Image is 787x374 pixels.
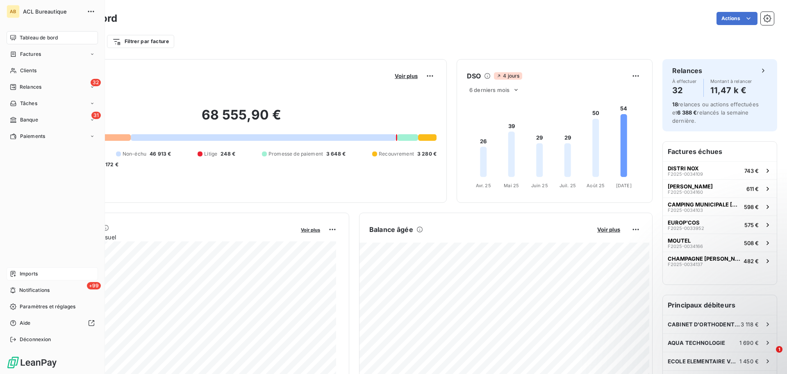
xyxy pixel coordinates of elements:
[744,222,759,228] span: 575 €
[123,150,146,158] span: Non-échu
[87,282,101,289] span: +99
[20,116,38,124] span: Banque
[467,71,481,81] h6: DSO
[668,255,740,262] span: CHAMPAGNE [PERSON_NAME]
[663,234,777,252] button: MOUTELF2025-0034166508 €
[19,287,50,294] span: Notifications
[560,183,576,188] tspan: Juil. 25
[616,183,632,188] tspan: [DATE]
[668,201,741,208] span: CAMPING MUNICIPALE [GEOGRAPHIC_DATA]
[746,186,759,192] span: 611 €
[476,183,491,188] tspan: Avr. 25
[668,190,703,195] span: F2025-0034160
[23,8,82,15] span: ACL Bureautique
[494,72,522,80] span: 4 jours
[776,346,782,353] span: 1
[668,183,713,190] span: [PERSON_NAME]
[597,226,620,233] span: Voir plus
[91,112,101,119] span: 31
[663,161,777,179] button: DISTRI NOXF2025-0034109743 €
[744,258,759,264] span: 482 €
[663,252,777,270] button: CHAMPAGNE [PERSON_NAME]F2025-0034137482 €
[677,109,697,116] span: 6 388 €
[469,87,510,93] span: 6 derniers mois
[91,79,101,86] span: 32
[668,165,699,172] span: DISTRI NOX
[668,237,691,244] span: MOUTEL
[46,107,437,131] h2: 68 555,90 €
[716,12,757,25] button: Actions
[20,336,51,343] span: Déconnexion
[20,67,36,74] span: Clients
[668,358,739,365] span: ECOLE ELEMENTAIRE VALLEE DE LA
[150,150,171,158] span: 46 913 €
[595,226,623,233] button: Voir plus
[531,183,548,188] tspan: Juin 25
[20,319,31,327] span: Aide
[672,84,697,97] h4: 32
[107,35,174,48] button: Filtrer par facture
[710,84,752,97] h4: 11,47 k €
[7,317,98,330] a: Aide
[417,150,437,158] span: 3 280 €
[668,172,703,177] span: F2025-0034109
[668,226,704,231] span: F2025-0033952
[504,183,519,188] tspan: Mai 25
[395,73,418,79] span: Voir plus
[392,72,420,80] button: Voir plus
[20,83,41,91] span: Relances
[298,226,323,233] button: Voir plus
[587,183,605,188] tspan: Août 25
[668,244,703,249] span: F2025-0034166
[672,66,702,76] h6: Relances
[326,150,346,158] span: 3 648 €
[744,240,759,246] span: 508 €
[663,216,777,234] button: EUROP'COSF2025-0033952575 €
[663,142,777,161] h6: Factures échues
[379,150,414,158] span: Recouvrement
[20,100,37,107] span: Tâches
[710,79,752,84] span: Montant à relancer
[663,179,777,197] button: [PERSON_NAME]F2025-0034160611 €
[103,161,118,168] span: -172 €
[204,150,217,158] span: Litige
[301,227,320,233] span: Voir plus
[20,50,41,58] span: Factures
[7,5,20,18] div: AB
[7,356,57,369] img: Logo LeanPay
[668,262,703,267] span: F2025-0034137
[20,270,38,278] span: Imports
[672,101,678,108] span: 18
[268,150,323,158] span: Promesse de paiement
[739,358,759,365] span: 1 450 €
[20,34,58,41] span: Tableau de bord
[369,225,413,234] h6: Balance âgée
[672,79,697,84] span: À effectuer
[759,346,779,366] iframe: Intercom live chat
[46,233,295,241] span: Chiffre d'affaires mensuel
[744,167,759,174] span: 743 €
[744,204,759,210] span: 598 €
[20,133,45,140] span: Paiements
[221,150,235,158] span: 248 €
[672,101,759,124] span: relances ou actions effectuées et relancés la semaine dernière.
[668,208,703,213] span: F2025-0034103
[623,294,787,352] iframe: Intercom notifications message
[668,219,700,226] span: EUROP'COS
[20,303,75,310] span: Paramètres et réglages
[663,197,777,216] button: CAMPING MUNICIPALE [GEOGRAPHIC_DATA]F2025-0034103598 €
